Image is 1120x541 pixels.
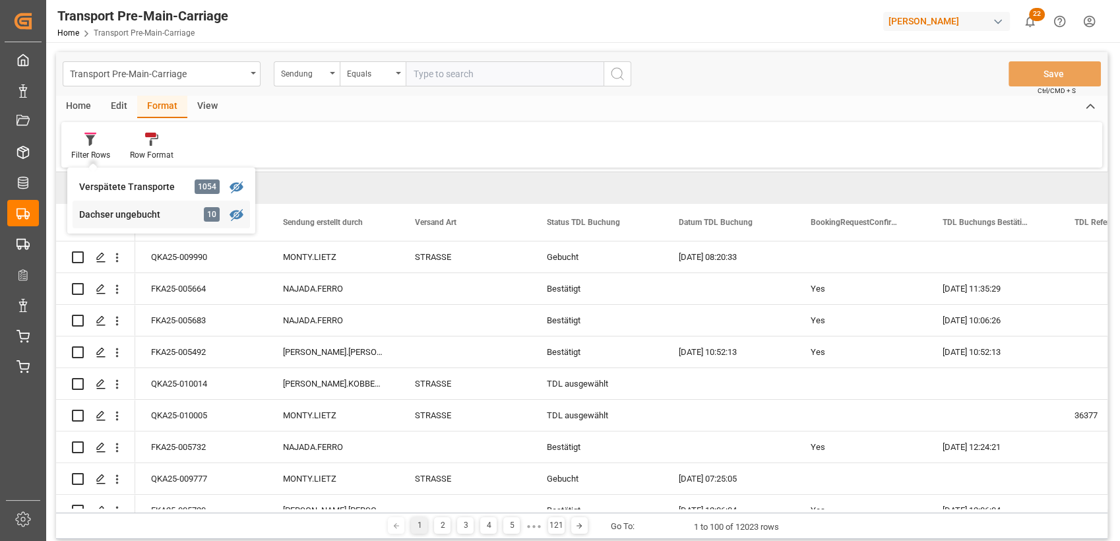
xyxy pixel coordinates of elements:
div: NAJADA.FERRO [267,305,399,336]
div: Press SPACE to select this row. [56,368,135,400]
div: [DATE] 11:35:29 [927,273,1059,304]
a: Home [57,28,79,38]
div: [PERSON_NAME] [883,12,1010,31]
div: FKA25-005664 [135,273,267,304]
div: Bestätigt [547,432,647,462]
div: STRASSE [399,241,531,272]
div: [DATE] 10:52:13 [927,336,1059,367]
div: ● ● ● [526,521,541,531]
span: Status TDL Buchung [547,218,620,227]
input: Type to search [406,61,604,86]
div: Bestätigt [547,495,647,526]
div: Press SPACE to select this row. [56,305,135,336]
div: Edit [101,96,137,118]
button: search button [604,61,631,86]
div: TDL ausgewählt [547,400,647,431]
button: Help Center [1045,7,1074,36]
div: Sendung [281,65,326,80]
div: STRASSE [399,463,531,494]
div: [DATE] 12:24:21 [927,431,1059,462]
div: 1 to 100 of 12023 rows [694,521,779,534]
div: Press SPACE to select this row. [56,273,135,305]
span: TDL Buchungs Bestätigungs Datum [943,218,1031,227]
div: View [187,96,228,118]
div: Yes [811,337,911,367]
div: Yes [811,432,911,462]
div: Press SPACE to select this row. [56,495,135,526]
div: Press SPACE to select this row. [56,400,135,431]
div: Transport Pre-Main-Carriage [70,65,246,81]
div: MONTY.LIETZ [267,463,399,494]
button: open menu [63,61,261,86]
div: 5 [503,517,520,534]
div: NAJADA.FERRO [267,273,399,304]
span: BookingRequestConfirmation [811,218,899,227]
button: open menu [340,61,406,86]
div: FKA25-005492 [135,336,267,367]
div: Yes [811,305,911,336]
div: Bestätigt [547,274,647,304]
div: [DATE] 12:06:04 [927,495,1059,526]
div: TDL ausgewählt [547,369,647,399]
div: [PERSON_NAME].KOBBENBRING [267,368,399,399]
div: Yes [811,495,911,526]
div: MONTY.LIETZ [267,241,399,272]
div: [PERSON_NAME].[PERSON_NAME] [267,495,399,526]
button: Save [1009,61,1101,86]
div: STRASSE [399,400,531,431]
div: QKA25-009777 [135,463,267,494]
div: [DATE] 08:20:33 [663,241,795,272]
button: open menu [274,61,340,86]
div: [DATE] 12:06:04 [663,495,795,526]
div: Filter Rows [71,149,110,161]
span: Sendung erstellt durch [283,218,363,227]
div: Home [56,96,101,118]
span: Datum TDL Buchung [679,218,753,227]
div: 1 [411,517,427,534]
div: FKA25-005732 [135,431,267,462]
span: Ctrl/CMD + S [1038,86,1076,96]
div: Press SPACE to select this row. [56,463,135,495]
div: FKA25-005720 [135,495,267,526]
div: 2 [434,517,451,534]
div: Yes [811,274,911,304]
div: Go To: [611,520,635,533]
div: STRASSE [399,368,531,399]
div: Bestätigt [547,337,647,367]
div: [PERSON_NAME].[PERSON_NAME] [267,336,399,367]
div: 121 [548,517,565,534]
div: MONTY.LIETZ [267,400,399,431]
div: Press SPACE to select this row. [56,336,135,368]
span: Versand Art [415,218,456,227]
div: 3 [457,517,474,534]
div: Format [137,96,187,118]
div: Press SPACE to select this row. [56,431,135,463]
span: 22 [1029,8,1045,21]
div: Bestätigt [547,305,647,336]
div: [DATE] 07:25:05 [663,463,795,494]
div: Gebucht [547,464,647,494]
div: Row Format [130,149,173,161]
div: QKA25-009990 [135,241,267,272]
div: 4 [480,517,497,534]
div: [DATE] 10:06:26 [927,305,1059,336]
div: QKA25-010014 [135,368,267,399]
div: 10 [204,207,220,222]
div: FKA25-005683 [135,305,267,336]
div: [DATE] 10:52:13 [663,336,795,367]
div: Press SPACE to select this row. [56,241,135,273]
button: show 22 new notifications [1015,7,1045,36]
div: Verspätete Transporte [79,180,195,194]
button: [PERSON_NAME] [883,9,1015,34]
div: 1054 [195,179,220,194]
div: Dachser ungebucht [79,208,195,222]
div: NAJADA.FERRO [267,431,399,462]
div: Equals [347,65,392,80]
div: Gebucht [547,242,647,272]
div: Transport Pre-Main-Carriage [57,6,228,26]
div: QKA25-010005 [135,400,267,431]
